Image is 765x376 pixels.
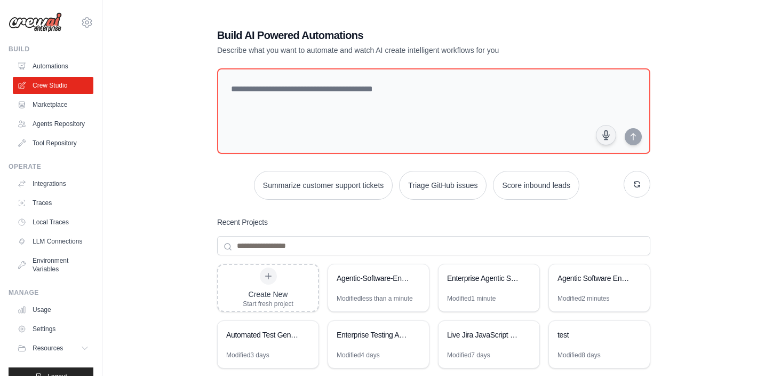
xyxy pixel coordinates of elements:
a: Crew Studio [13,77,93,94]
div: Build [9,45,93,53]
h3: Recent Projects [217,217,268,228]
h1: Build AI Powered Automations [217,28,576,43]
div: Modified 2 minutes [557,294,609,303]
div: Modified less than a minute [337,294,413,303]
div: Agentic Software Engineering - Restored [557,273,631,284]
div: Modified 3 days [226,351,269,359]
a: Agents Repository [13,115,93,132]
button: Resources [13,340,93,357]
button: Summarize customer support tickets [254,171,393,200]
a: Usage [13,301,93,318]
a: Environment Variables [13,252,93,278]
a: Marketplace [13,96,93,113]
button: Score inbound leads [493,171,579,200]
div: Modified 1 minute [447,294,496,303]
div: Modified 7 days [447,351,490,359]
div: Enterprise Agentic Software Engineering-Demo [447,273,520,284]
span: Resources [33,344,63,352]
div: test [557,330,631,340]
p: Describe what you want to automate and watch AI create intelligent workflows for you [217,45,576,56]
button: Click to speak your automation idea [596,125,616,145]
img: Logo [9,12,62,33]
div: Manage [9,288,93,297]
div: Automated Test Generator [226,330,299,340]
div: Live Jira JavaScript Refactoring Automation [447,330,520,340]
a: Tool Repository [13,135,93,152]
div: Start fresh project [243,300,293,308]
a: Local Traces [13,214,93,231]
div: Create New [243,289,293,300]
a: Integrations [13,175,93,192]
a: Settings [13,320,93,338]
button: Triage GitHub issues [399,171,487,200]
a: Traces [13,194,93,211]
div: Operate [9,162,93,171]
div: Enterprise Testing Automation Platform [337,330,410,340]
a: Automations [13,58,93,75]
button: Get new suggestions [624,171,650,198]
div: Modified 8 days [557,351,601,359]
div: Agentic-Software-Engineering-P [337,273,410,284]
a: LLM Connections [13,233,93,250]
div: Modified 4 days [337,351,380,359]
